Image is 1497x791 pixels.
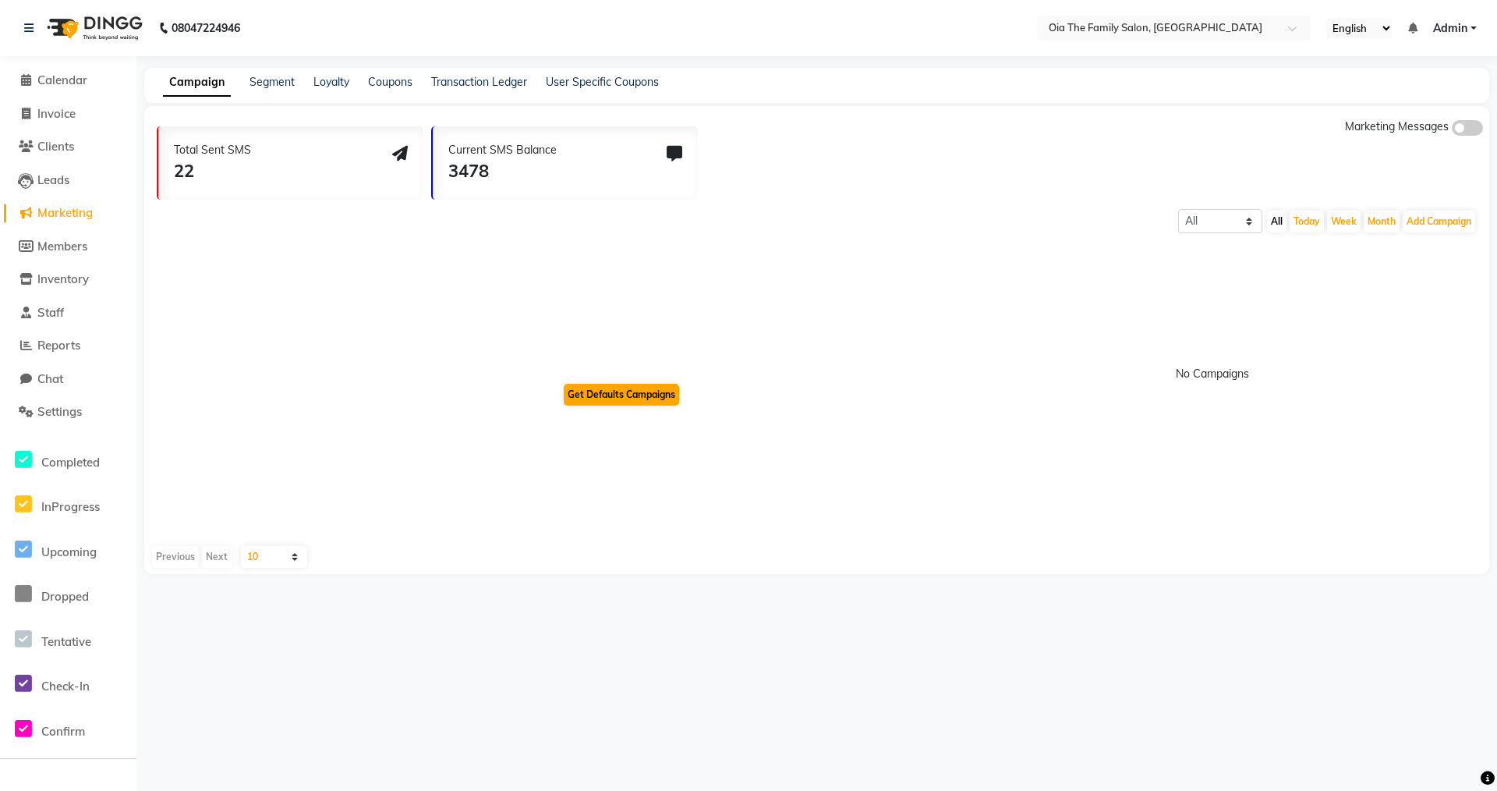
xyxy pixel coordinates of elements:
[41,499,100,514] span: InProgress
[37,404,82,419] span: Settings
[174,142,251,158] div: Total Sent SMS
[448,158,557,184] div: 3478
[4,72,133,90] a: Calendar
[1290,211,1324,232] button: Today
[4,138,133,156] a: Clients
[1345,119,1449,133] span: Marketing Messages
[41,455,100,470] span: Completed
[41,634,91,649] span: Tentative
[4,403,133,421] a: Settings
[37,106,76,121] span: Invoice
[41,589,89,604] span: Dropped
[37,73,87,87] span: Calendar
[4,172,133,190] a: Leads
[37,239,87,254] span: Members
[1267,211,1286,232] button: All
[174,158,251,184] div: 22
[4,204,133,222] a: Marketing
[448,142,557,158] div: Current SMS Balance
[41,679,90,693] span: Check-In
[37,371,63,386] span: Chat
[1403,211,1475,232] button: Add Campaign
[4,337,133,355] a: Reports
[41,724,85,739] span: Confirm
[4,304,133,322] a: Staff
[4,238,133,256] a: Members
[4,105,133,123] a: Invoice
[37,338,80,353] span: Reports
[37,305,64,320] span: Staff
[40,6,147,50] img: logo
[41,544,97,559] span: Upcoming
[564,384,679,406] button: Get Defaults Campaigns
[163,69,231,97] a: Campaign
[249,75,295,89] a: Segment
[4,371,133,388] a: Chat
[546,75,659,89] a: User Specific Coupons
[1364,211,1400,232] button: Month
[4,271,133,289] a: Inventory
[431,75,527,89] a: Transaction Ledger
[37,172,69,187] span: Leads
[1327,211,1361,232] button: Week
[172,6,240,50] b: 08047224946
[313,75,349,89] a: Loyalty
[1433,20,1467,37] span: Admin
[368,75,412,89] a: Coupons
[37,271,89,286] span: Inventory
[37,139,74,154] span: Clients
[37,205,93,220] span: Marketing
